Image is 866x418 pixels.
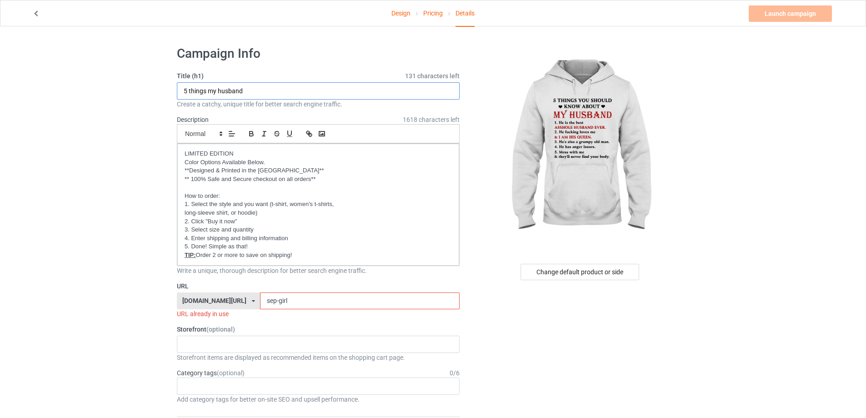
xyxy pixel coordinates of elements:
div: Add category tags for better on-site SEO and upsell performance. [177,395,460,404]
a: Design [391,0,410,26]
div: Storefront items are displayed as recommended items on the shopping cart page. [177,353,460,362]
label: Title (h1) [177,71,460,81]
p: 4. Enter shipping and billing information [185,234,452,243]
p: LIMITED EDITION [185,150,452,158]
p: 1. Select the style and you want (t-shirt, women's t-shirts, [185,200,452,209]
p: **Designed & Printed in the [GEOGRAPHIC_DATA]** [185,166,452,175]
div: Write a unique, thorough description for better search engine traffic. [177,266,460,275]
label: Category tags [177,368,245,378]
u: TIP: [185,252,196,258]
a: Pricing [423,0,443,26]
div: URL already in use [177,309,460,318]
span: 1618 characters left [403,115,460,124]
div: Details [456,0,475,27]
span: (optional) [206,326,235,333]
h1: Campaign Info [177,45,460,62]
div: [DOMAIN_NAME][URL] [182,297,246,304]
p: 3. Select size and quantity [185,226,452,234]
span: (optional) [217,369,245,377]
p: Order 2 or more to save on shipping! [185,251,452,260]
label: Description [177,116,209,123]
p: 2. Click "Buy it now" [185,217,452,226]
p: long-sleeve shirt, or hoodie) [185,209,452,217]
div: 0 / 6 [450,368,460,378]
span: 131 characters left [405,71,460,81]
p: ** 100% Safe and Secure checkout on all orders** [185,175,452,184]
p: 5. Done! Simple as that! [185,242,452,251]
p: Color Options Available Below. [185,158,452,167]
p: How to order: [185,192,452,201]
div: Change default product or side [521,264,639,280]
div: Create a catchy, unique title for better search engine traffic. [177,100,460,109]
label: URL [177,282,460,291]
label: Storefront [177,325,460,334]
